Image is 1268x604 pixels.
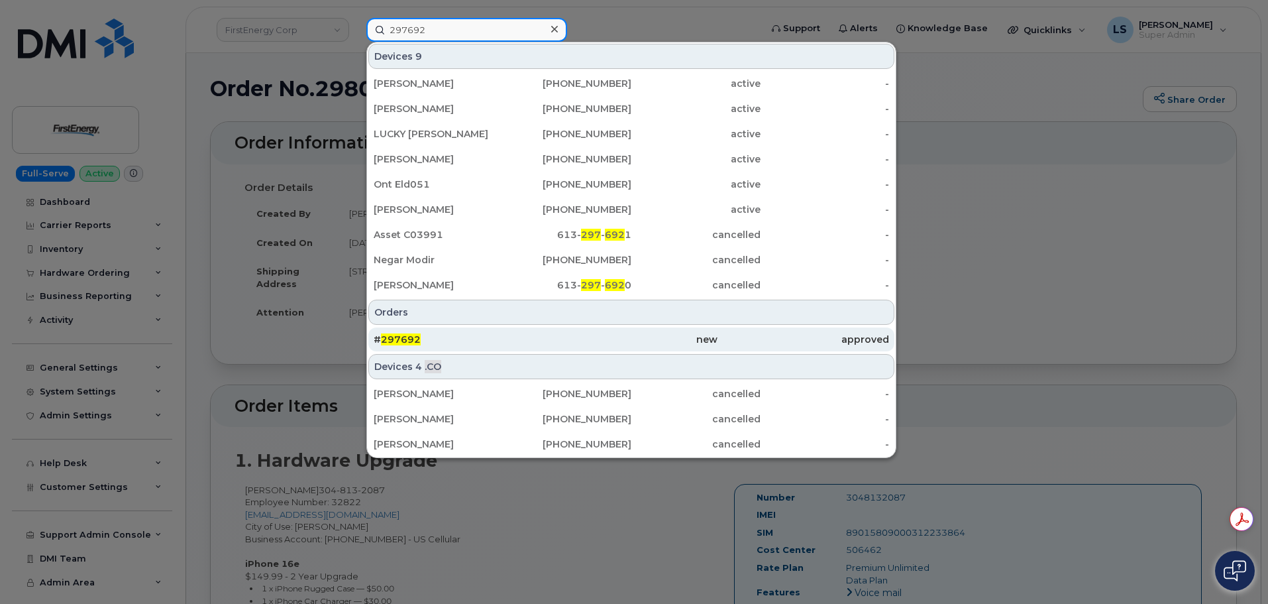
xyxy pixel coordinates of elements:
div: [PHONE_NUMBER] [503,127,632,141]
div: - [761,152,890,166]
div: new [545,333,717,346]
a: [PERSON_NAME][PHONE_NUMBER]cancelled- [368,407,894,431]
div: [PHONE_NUMBER] [503,77,632,90]
div: 613- - 0 [503,278,632,292]
div: [PERSON_NAME] [374,438,503,451]
div: Ont Eld051 [374,178,503,191]
div: [PERSON_NAME] [374,412,503,426]
div: active [631,152,761,166]
a: Ont Eld051[PHONE_NUMBER]active- [368,172,894,196]
a: Negar Modir[PHONE_NUMBER]cancelled- [368,248,894,272]
span: 297692 [381,333,421,345]
div: # [374,333,545,346]
a: [PERSON_NAME][PHONE_NUMBER]active- [368,198,894,221]
span: 297 [581,279,601,291]
a: #297692newapproved [368,328,894,351]
div: - [761,178,890,191]
div: active [631,77,761,90]
div: cancelled [631,228,761,241]
span: 692 [605,279,625,291]
a: [PERSON_NAME][PHONE_NUMBER]active- [368,72,894,95]
div: LUCKY [PERSON_NAME] [374,127,503,141]
div: - [761,102,890,115]
div: - [761,203,890,216]
a: LUCKY [PERSON_NAME][PHONE_NUMBER]active- [368,122,894,146]
a: [PERSON_NAME][PHONE_NUMBER]active- [368,147,894,171]
div: cancelled [631,412,761,426]
div: [PERSON_NAME] [374,102,503,115]
div: cancelled [631,438,761,451]
div: [PHONE_NUMBER] [503,178,632,191]
div: cancelled [631,253,761,267]
div: [PHONE_NUMBER] [503,438,632,451]
div: cancelled [631,387,761,400]
div: [PHONE_NUMBER] [503,152,632,166]
div: approved [717,333,889,346]
div: [PERSON_NAME] [374,152,503,166]
div: 613- - 1 [503,228,632,241]
div: [PERSON_NAME] [374,203,503,216]
div: - [761,228,890,241]
div: Devices [368,354,894,379]
span: .CO [425,360,441,373]
span: 692 [605,229,625,241]
div: [PERSON_NAME] [374,278,503,292]
div: active [631,127,761,141]
div: - [761,438,890,451]
a: [PERSON_NAME][PHONE_NUMBER]cancelled- [368,432,894,456]
div: active [631,178,761,191]
div: Devices [368,44,894,69]
div: - [761,253,890,267]
span: 4 [415,360,422,373]
div: [PHONE_NUMBER] [503,102,632,115]
div: [PERSON_NAME] [374,387,503,400]
div: - [761,77,890,90]
div: - [761,127,890,141]
div: active [631,203,761,216]
div: active [631,102,761,115]
div: [PHONE_NUMBER] [503,203,632,216]
div: Negar Modir [374,253,503,267]
a: Asset C03991613-297-6921cancelled- [368,223,894,247]
span: 297 [581,229,601,241]
div: [PHONE_NUMBER] [503,253,632,267]
div: Asset C03991 [374,228,503,241]
div: Orders [368,300,894,325]
img: Open chat [1224,560,1246,581]
div: [PHONE_NUMBER] [503,387,632,400]
div: - [761,278,890,292]
div: [PHONE_NUMBER] [503,412,632,426]
a: [PERSON_NAME]613-297-6920cancelled- [368,273,894,297]
span: 9 [415,50,422,63]
div: - [761,387,890,400]
a: [PERSON_NAME][PHONE_NUMBER]active- [368,97,894,121]
div: - [761,412,890,426]
div: cancelled [631,278,761,292]
a: [PERSON_NAME][PHONE_NUMBER]cancelled- [368,382,894,406]
div: [PERSON_NAME] [374,77,503,90]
